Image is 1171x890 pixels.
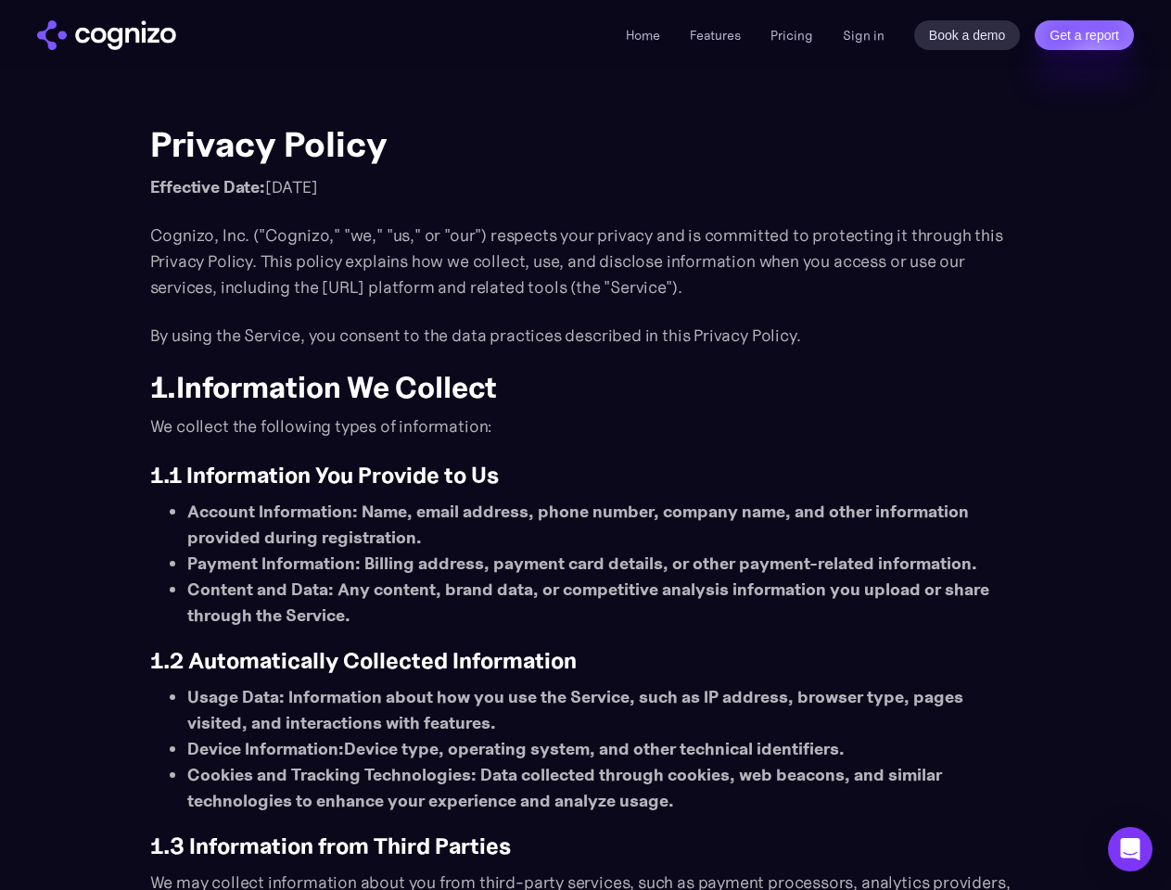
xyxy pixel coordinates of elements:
[187,577,1022,629] li: : Any content, brand data, or competitive analysis information you upload or share through the Se...
[187,499,1022,551] li: : Name, email address, phone number, company name, and other information provided during registra...
[187,501,352,522] strong: Account Information
[37,20,176,50] a: home
[626,27,660,44] a: Home
[187,764,471,785] strong: Cookies and Tracking Technologies
[187,738,344,759] strong: Device Information:
[1108,827,1152,871] div: Open Intercom Messenger
[187,551,1022,577] li: : Billing address, payment card details, or other payment-related information.
[150,833,511,860] strong: 1.3 Information from Third Parties
[150,647,577,675] strong: 1.2 Automatically Collected Information
[843,24,885,46] a: Sign in
[690,27,741,44] a: Features
[150,122,388,166] strong: Privacy Policy
[150,462,499,489] strong: 1.1 Information You Provide to Us
[150,371,1022,404] h2: 1.
[187,736,1022,762] li: Device type, operating system, and other technical identifiers.
[187,578,328,600] strong: Content and Data
[187,684,1022,736] li: : Information about how you use the Service, such as IP address, browser type, pages visited, and...
[150,174,1022,200] p: [DATE]
[187,686,279,707] strong: Usage Data
[150,323,1022,349] p: By using the Service, you consent to the data practices described in this Privacy Policy.
[37,20,176,50] img: cognizo logo
[150,176,265,197] strong: Effective Date:
[914,20,1021,50] a: Book a demo
[187,762,1022,814] li: : Data collected through cookies, web beacons, and similar technologies to enhance your experienc...
[176,369,497,406] strong: Information We Collect
[770,27,813,44] a: Pricing
[1035,20,1134,50] a: Get a report
[150,413,1022,439] p: We collect the following types of information:
[187,553,355,574] strong: Payment Information
[150,222,1022,300] p: Cognizo, Inc. ("Cognizo," "we," "us," or "our") respects your privacy and is committed to protect...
